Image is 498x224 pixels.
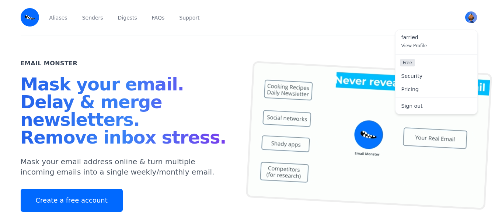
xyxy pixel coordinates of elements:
img: temp mail, free temporary mail, Temporary Email [245,61,492,210]
a: Sign out [396,99,477,113]
p: Mask your email address online & turn multiple incoming emails into a single weekly/monthly email. [21,156,231,177]
a: Create a free account [21,189,123,212]
img: farried's Avatar [465,11,477,23]
span: farried [401,34,471,41]
a: farried View Profile [396,30,477,54]
span: Free [400,59,415,66]
img: Email Monster [21,8,39,27]
button: User menu [464,11,478,24]
a: Security [396,69,477,83]
span: View Profile [401,43,427,48]
a: Pricing [396,83,477,96]
h2: Email Monster [21,59,78,68]
h1: Mask your email. Delay & merge newsletters. Remove inbox stress. [21,75,231,149]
